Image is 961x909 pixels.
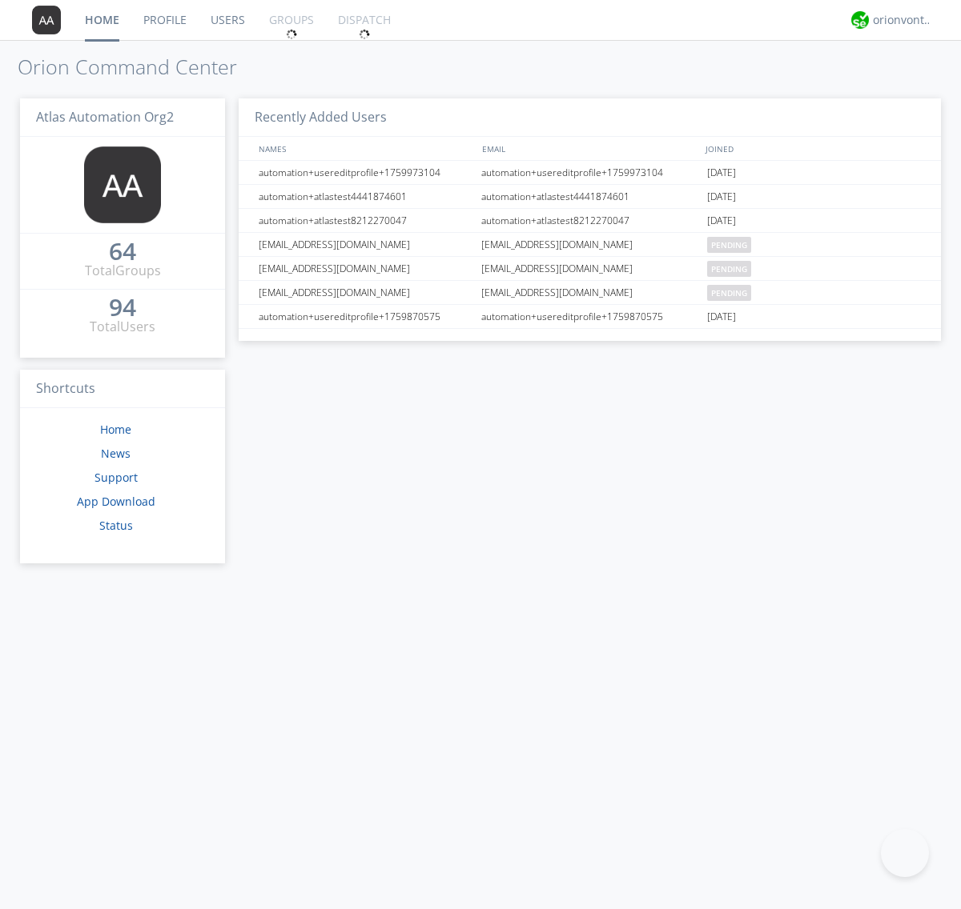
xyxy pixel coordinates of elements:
a: News [101,446,131,461]
a: automation+usereditprofile+1759973104automation+usereditprofile+1759973104[DATE] [239,161,941,185]
span: pending [707,285,751,301]
div: automation+atlastest8212270047 [255,209,476,232]
img: 373638.png [32,6,61,34]
div: JOINED [702,137,926,160]
span: [DATE] [707,305,736,329]
div: EMAIL [478,137,702,160]
div: [EMAIL_ADDRESS][DOMAIN_NAME] [477,257,703,280]
span: [DATE] [707,209,736,233]
img: 29d36aed6fa347d5a1537e7736e6aa13 [851,11,869,29]
a: Status [99,518,133,533]
img: spin.svg [359,29,370,40]
div: automation+usereditprofile+1759870575 [477,305,703,328]
span: pending [707,261,751,277]
div: 64 [109,243,136,259]
a: 64 [109,243,136,262]
a: Home [100,422,131,437]
a: [EMAIL_ADDRESS][DOMAIN_NAME][EMAIL_ADDRESS][DOMAIN_NAME]pending [239,233,941,257]
div: [EMAIL_ADDRESS][DOMAIN_NAME] [477,281,703,304]
div: orionvontas+atlas+automation+org2 [873,12,933,28]
a: Support [94,470,138,485]
a: automation+atlastest4441874601automation+atlastest4441874601[DATE] [239,185,941,209]
a: [EMAIL_ADDRESS][DOMAIN_NAME][EMAIL_ADDRESS][DOMAIN_NAME]pending [239,257,941,281]
a: 94 [109,299,136,318]
h3: Recently Added Users [239,98,941,138]
h3: Shortcuts [20,370,225,409]
img: 373638.png [84,146,161,223]
a: App Download [77,494,155,509]
div: [EMAIL_ADDRESS][DOMAIN_NAME] [477,233,703,256]
div: automation+atlastest4441874601 [255,185,476,208]
div: [EMAIL_ADDRESS][DOMAIN_NAME] [255,233,476,256]
div: automation+usereditprofile+1759973104 [477,161,703,184]
span: pending [707,237,751,253]
div: [EMAIL_ADDRESS][DOMAIN_NAME] [255,257,476,280]
div: Total Users [90,318,155,336]
div: NAMES [255,137,474,160]
span: [DATE] [707,161,736,185]
div: automation+atlastest8212270047 [477,209,703,232]
iframe: Toggle Customer Support [881,829,929,877]
span: Atlas Automation Org2 [36,108,174,126]
div: automation+usereditprofile+1759870575 [255,305,476,328]
a: automation+atlastest8212270047automation+atlastest8212270047[DATE] [239,209,941,233]
a: automation+usereditprofile+1759870575automation+usereditprofile+1759870575[DATE] [239,305,941,329]
div: automation+atlastest4441874601 [477,185,703,208]
div: 94 [109,299,136,315]
div: automation+usereditprofile+1759973104 [255,161,476,184]
a: [EMAIL_ADDRESS][DOMAIN_NAME][EMAIL_ADDRESS][DOMAIN_NAME]pending [239,281,941,305]
span: [DATE] [707,185,736,209]
img: spin.svg [286,29,297,40]
div: Total Groups [85,262,161,280]
div: [EMAIL_ADDRESS][DOMAIN_NAME] [255,281,476,304]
